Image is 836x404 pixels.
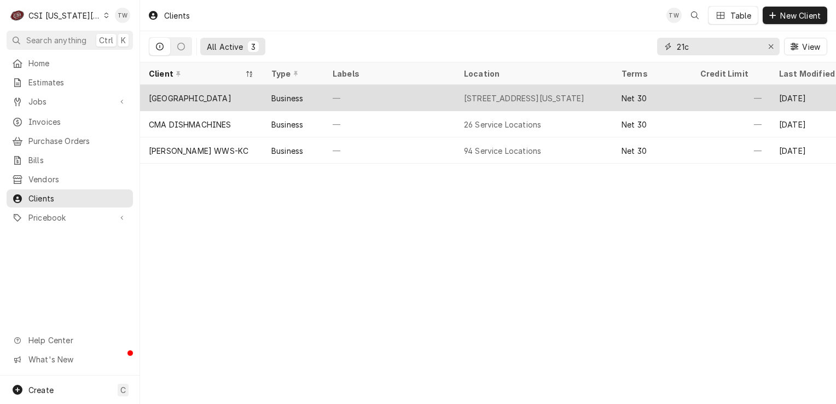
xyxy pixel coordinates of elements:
div: Business [271,145,303,157]
span: K [121,34,126,46]
span: Help Center [28,334,126,346]
div: Business [271,93,303,104]
span: Bills [28,154,127,166]
div: — [324,85,455,111]
div: — [324,111,455,137]
div: All Active [207,41,243,53]
div: 3 [250,41,257,53]
button: View [784,38,827,55]
a: Invoices [7,113,133,131]
a: Clients [7,189,133,207]
span: Ctrl [99,34,113,46]
div: Type [271,68,313,79]
div: — [324,137,455,164]
span: Home [28,57,127,69]
span: Vendors [28,174,127,185]
span: New Client [778,10,823,21]
div: Labels [333,68,446,79]
button: Erase input [762,38,780,55]
span: Purchase Orders [28,135,127,147]
span: Create [28,385,54,395]
span: Clients [28,193,127,204]
a: Go to Jobs [7,93,133,111]
div: Tori Warrick's Avatar [666,8,682,23]
div: TW [666,8,682,23]
div: Net 30 [622,93,647,104]
button: Open search [686,7,704,24]
div: 26 Service Locations [464,119,541,130]
a: Go to What's New [7,350,133,368]
div: Net 30 [622,145,647,157]
span: What's New [28,354,126,365]
a: Bills [7,151,133,169]
div: [PERSON_NAME] WWS-KC [149,145,248,157]
a: Home [7,54,133,72]
span: Jobs [28,96,111,107]
a: Purchase Orders [7,132,133,150]
input: Keyword search [677,38,759,55]
div: Business [271,119,303,130]
button: New Client [763,7,827,24]
div: CSI [US_STATE][GEOGRAPHIC_DATA] [28,10,101,21]
span: Invoices [28,116,127,128]
div: [GEOGRAPHIC_DATA] [149,93,231,104]
div: CMA DISHMACHINES [149,119,231,130]
a: Estimates [7,73,133,91]
div: — [692,111,770,137]
span: View [800,41,822,53]
a: Vendors [7,170,133,188]
a: Go to Pricebook [7,209,133,227]
div: C [10,8,25,23]
div: Tori Warrick's Avatar [115,8,130,23]
div: TW [115,8,130,23]
div: Table [730,10,752,21]
div: Location [464,68,604,79]
button: Search anythingCtrlK [7,31,133,50]
span: Pricebook [28,212,111,223]
div: [STREET_ADDRESS][US_STATE] [464,93,584,104]
span: C [120,384,126,396]
div: CSI Kansas City's Avatar [10,8,25,23]
div: 94 Service Locations [464,145,541,157]
div: — [692,85,770,111]
span: Estimates [28,77,127,88]
div: Client [149,68,243,79]
div: Terms [622,68,681,79]
div: Credit Limit [700,68,759,79]
span: Search anything [26,34,86,46]
div: Net 30 [622,119,647,130]
div: — [692,137,770,164]
a: Go to Help Center [7,331,133,349]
